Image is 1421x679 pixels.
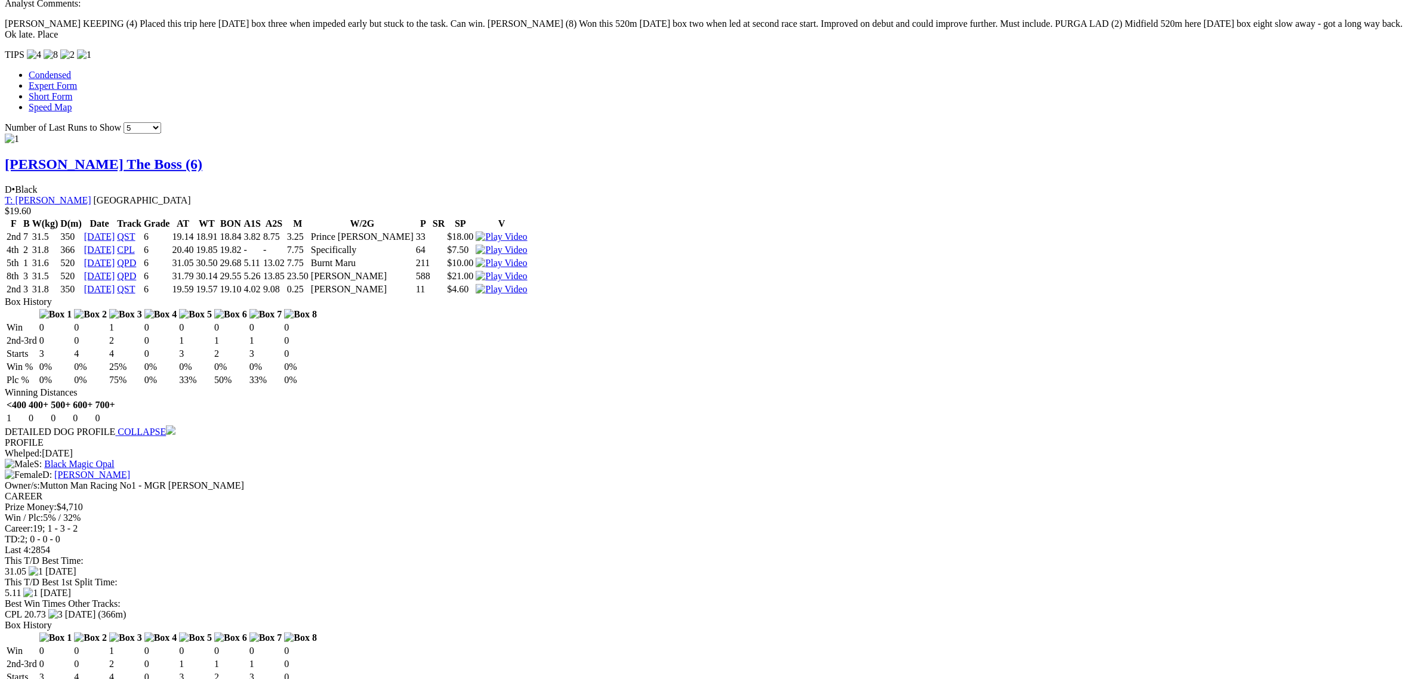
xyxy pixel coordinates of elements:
[109,632,142,643] img: Box 3
[243,244,261,256] td: -
[5,480,1416,491] div: Mutton Man Racing No1 - MGR [PERSON_NAME]
[84,245,115,255] a: [DATE]
[109,374,143,386] td: 75%
[5,184,38,195] span: D Black
[5,513,43,523] span: Win / Plc:
[283,361,318,373] td: 0%
[5,156,202,172] a: [PERSON_NAME] The Boss (6)
[5,470,52,480] span: D:
[243,283,261,295] td: 4.02
[286,283,309,295] td: 0.25
[143,218,171,230] th: Grade
[77,50,91,60] img: 1
[5,448,42,458] span: Whelped:
[286,218,309,230] th: M
[5,566,26,576] span: 31.05
[39,632,72,643] img: Box 1
[249,632,282,643] img: Box 7
[109,348,143,360] td: 4
[476,258,527,268] img: Play Video
[5,387,1416,398] div: Winning Distances
[446,244,474,256] td: $7.50
[214,309,247,320] img: Box 6
[6,645,38,657] td: Win
[117,232,135,242] a: QST
[249,374,283,386] td: 33%
[29,102,72,112] a: Speed Map
[283,335,318,347] td: 0
[178,374,212,386] td: 33%
[6,244,21,256] td: 4th
[415,270,431,282] td: 588
[6,283,21,295] td: 2nd
[32,257,59,269] td: 31.6
[73,361,107,373] td: 0%
[432,218,445,230] th: SR
[6,399,27,411] th: <400
[283,645,318,657] td: 0
[310,270,414,282] td: [PERSON_NAME]
[143,231,171,243] td: 6
[263,257,285,269] td: 13.02
[144,361,178,373] td: 0%
[39,361,73,373] td: 0%
[144,645,178,657] td: 0
[286,257,309,269] td: 7.75
[32,244,59,256] td: 31.8
[195,270,218,282] td: 30.14
[476,245,527,255] a: View replay
[28,399,49,411] th: 400+
[116,218,142,230] th: Track
[73,348,107,360] td: 4
[39,335,73,347] td: 0
[60,283,82,295] td: 350
[6,374,38,386] td: Plc %
[23,231,30,243] td: 7
[195,257,218,269] td: 30.50
[44,459,114,469] a: Black Magic Opal
[243,257,261,269] td: 5.11
[243,218,261,230] th: A1S
[284,632,317,643] img: Box 8
[39,374,73,386] td: 0%
[214,374,248,386] td: 50%
[286,244,309,256] td: 7.75
[5,297,1416,307] div: Box History
[73,645,107,657] td: 0
[50,412,71,424] td: 0
[415,218,431,230] th: P
[6,270,21,282] td: 8th
[415,231,431,243] td: 33
[24,609,46,619] span: 20.73
[5,534,20,544] span: TD:
[50,399,71,411] th: 500+
[84,271,115,281] a: [DATE]
[32,231,59,243] td: 31.5
[166,425,175,435] img: chevron-down.svg
[95,399,116,411] th: 700+
[263,283,285,295] td: 9.08
[39,322,73,334] td: 0
[5,459,34,470] img: Male
[214,335,248,347] td: 1
[219,218,242,230] th: BON
[243,231,261,243] td: 3.82
[28,412,49,424] td: 0
[178,645,212,657] td: 0
[109,309,142,320] img: Box 3
[283,374,318,386] td: 0%
[178,658,212,670] td: 1
[109,658,143,670] td: 2
[286,231,309,243] td: 3.25
[195,283,218,295] td: 19.57
[178,322,212,334] td: 0
[74,632,107,643] img: Box 2
[214,348,248,360] td: 2
[5,588,21,598] span: 5.11
[310,244,414,256] td: Specifically
[283,348,318,360] td: 0
[144,374,178,386] td: 0%
[84,284,115,294] a: [DATE]
[109,361,143,373] td: 25%
[32,270,59,282] td: 31.5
